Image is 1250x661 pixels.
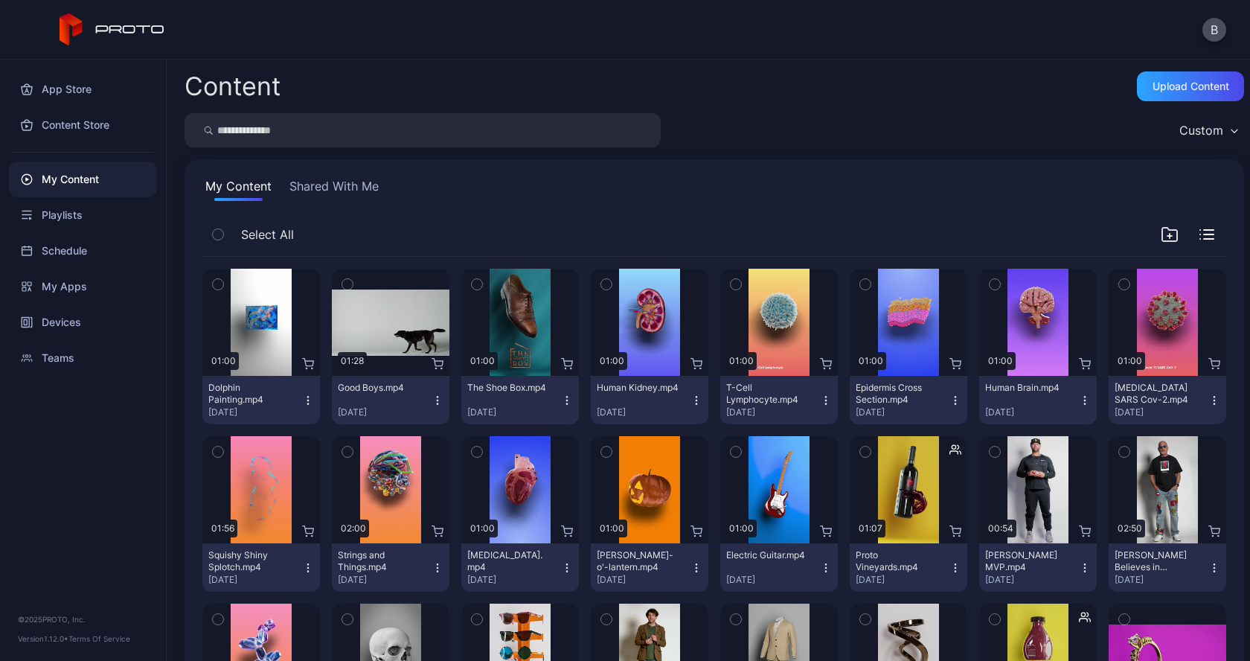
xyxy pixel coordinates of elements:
button: [PERSON_NAME] MVP.mp4[DATE] [979,543,1097,592]
div: Strings and Things.mp4 [338,549,420,573]
div: [DATE] [856,574,949,586]
div: [DATE] [856,406,949,418]
div: [DATE] [467,406,561,418]
button: Proto Vineyards.mp4[DATE] [850,543,967,592]
button: Shared With Me [286,177,382,201]
a: Schedule [9,233,157,269]
a: Teams [9,340,157,376]
button: Good Boys.mp4[DATE] [332,376,449,424]
div: [DATE] [1115,574,1208,586]
div: Squishy Shiny Splotch.mp4 [208,549,290,573]
span: Version 1.12.0 • [18,634,68,643]
div: © 2025 PROTO, Inc. [18,613,148,625]
button: [PERSON_NAME] Believes in Proto.mp4[DATE] [1109,543,1226,592]
div: [DATE] [338,406,432,418]
button: The Shoe Box.mp4[DATE] [461,376,579,424]
div: Epidermis Cross Section.mp4 [856,382,937,406]
div: [DATE] [208,406,302,418]
div: [DATE] [1115,406,1208,418]
a: Terms Of Service [68,634,130,643]
div: [DATE] [597,406,690,418]
div: Jack-o'-lantern.mp4 [597,549,679,573]
div: Albert Pujols MVP.mp4 [985,549,1067,573]
div: Proto Vineyards.mp4 [856,549,937,573]
div: [DATE] [208,574,302,586]
div: Dolphin Painting.mp4 [208,382,290,406]
div: [DATE] [985,574,1079,586]
button: My Content [202,177,275,201]
div: Custom [1179,123,1223,138]
span: Select All [241,226,294,243]
a: My Content [9,162,157,197]
button: [MEDICAL_DATA].mp4[DATE] [461,543,579,592]
div: [DATE] [985,406,1079,418]
button: Human Brain.mp4[DATE] [979,376,1097,424]
button: Dolphin Painting.mp4[DATE] [202,376,320,424]
button: Squishy Shiny Splotch.mp4[DATE] [202,543,320,592]
button: Electric Guitar.mp4[DATE] [720,543,838,592]
div: [DATE] [597,574,690,586]
button: T-Cell Lymphocyte.mp4[DATE] [720,376,838,424]
button: [MEDICAL_DATA] SARS Cov-2.mp4[DATE] [1109,376,1226,424]
div: Content [185,74,281,99]
div: The Shoe Box.mp4 [467,382,549,394]
button: Strings and Things.mp4[DATE] [332,543,449,592]
button: Human Kidney.mp4[DATE] [591,376,708,424]
div: Upload Content [1153,80,1229,92]
button: Epidermis Cross Section.mp4[DATE] [850,376,967,424]
div: Human Brain.mp4 [985,382,1067,394]
a: Playlists [9,197,157,233]
a: Devices [9,304,157,340]
div: [DATE] [338,574,432,586]
button: [PERSON_NAME]-o'-lantern.mp4[DATE] [591,543,708,592]
div: [DATE] [467,574,561,586]
div: Good Boys.mp4 [338,382,420,394]
div: T-Cell Lymphocyte.mp4 [726,382,808,406]
a: Content Store [9,107,157,143]
div: Human Kidney.mp4 [597,382,679,394]
button: Upload Content [1137,71,1244,101]
a: App Store [9,71,157,107]
div: Covid-19 SARS Cov-2.mp4 [1115,382,1196,406]
button: Custom [1172,113,1244,147]
div: Electric Guitar.mp4 [726,549,808,561]
div: [DATE] [726,406,820,418]
div: [DATE] [726,574,820,586]
a: My Apps [9,269,157,304]
button: B [1202,18,1226,42]
div: Human Heart.mp4 [467,549,549,573]
div: Howie Mandel Believes in Proto.mp4 [1115,549,1196,573]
